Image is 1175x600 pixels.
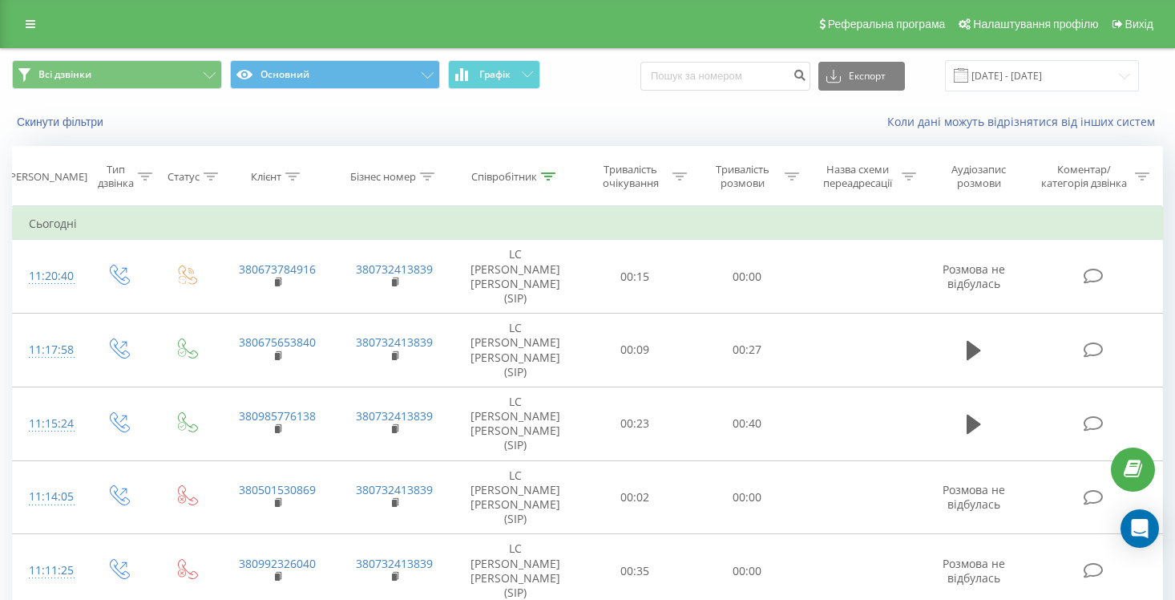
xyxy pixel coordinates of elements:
td: 00:27 [691,314,803,387]
td: LC [PERSON_NAME] [PERSON_NAME] (SIP) [453,460,579,534]
div: Бізнес номер [350,170,416,184]
span: Реферальна програма [828,18,946,30]
td: LC [PERSON_NAME] [PERSON_NAME] (SIP) [453,240,579,314]
a: 380732413839 [356,261,433,277]
span: Налаштування профілю [973,18,1098,30]
div: Назва схеми переадресації [818,163,898,190]
button: Експорт [818,62,905,91]
a: 380985776138 [239,408,316,424]
button: Графік [448,60,540,89]
td: 00:40 [691,387,803,460]
button: Основний [230,60,440,89]
td: 00:00 [691,460,803,534]
span: Вихід [1125,18,1153,30]
td: 00:15 [579,240,691,314]
div: Аудіозапис розмови [935,163,1024,190]
div: 11:15:24 [29,408,68,440]
td: 00:00 [691,240,803,314]
div: Коментар/категорія дзвінка [1037,163,1131,190]
button: Скинути фільтри [12,115,111,129]
span: Розмова не відбулась [943,482,1005,512]
div: Співробітник [471,170,537,184]
div: 11:14:05 [29,481,68,513]
div: Клієнт [251,170,281,184]
td: 00:09 [579,314,691,387]
span: Всі дзвінки [38,68,91,81]
div: 11:11:25 [29,555,68,586]
a: 380675653840 [239,334,316,350]
a: 380673784916 [239,261,316,277]
div: Open Intercom Messenger [1120,509,1159,548]
div: Тривалість очікування [593,163,668,190]
span: Розмова не відбулась [943,556,1005,586]
div: 11:17:58 [29,334,68,366]
span: Графік [479,69,511,80]
a: 380732413839 [356,408,433,424]
div: Тип дзвінка [98,163,134,190]
div: Статус [168,170,200,184]
td: LC [PERSON_NAME] [PERSON_NAME] (SIP) [453,387,579,460]
a: 380732413839 [356,334,433,350]
input: Пошук за номером [640,62,810,91]
div: [PERSON_NAME] [6,170,87,184]
td: 00:23 [579,387,691,460]
button: Всі дзвінки [12,60,222,89]
a: 380501530869 [239,482,316,497]
div: Тривалість розмови [705,163,781,190]
a: 380992326040 [239,556,316,571]
span: Розмова не відбулась [943,261,1005,291]
td: Сьогодні [13,208,1163,240]
td: LC [PERSON_NAME] [PERSON_NAME] (SIP) [453,314,579,387]
a: 380732413839 [356,482,433,497]
a: Коли дані можуть відрізнятися вiд інших систем [887,114,1163,129]
td: 00:02 [579,460,691,534]
div: 11:20:40 [29,261,68,292]
a: 380732413839 [356,556,433,571]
